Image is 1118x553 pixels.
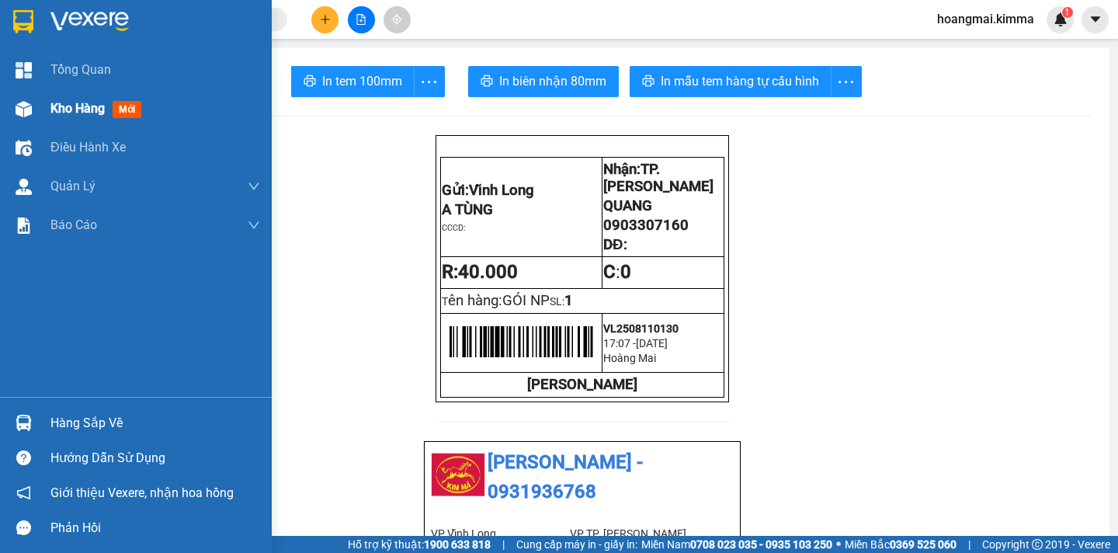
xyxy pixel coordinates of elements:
span: 0903307160 [603,217,689,234]
button: printerIn mẫu tem hàng tự cấu hình [630,66,832,97]
span: Nhận: [101,15,138,31]
span: QUANG [603,197,652,214]
span: message [16,520,31,535]
div: Vĩnh Long [13,13,90,50]
span: Giới thiệu Vexere, nhận hoa hồng [50,483,234,503]
span: Báo cáo [50,215,97,235]
span: down [248,219,260,231]
strong: 0369 525 060 [890,538,957,551]
span: Thu rồi : [12,100,57,117]
img: warehouse-icon [16,101,32,117]
span: : [603,261,631,283]
span: TP. [PERSON_NAME] [603,161,714,195]
span: Quản Lý [50,176,95,196]
strong: 0708 023 035 - 0935 103 250 [690,538,832,551]
span: more [415,72,444,92]
span: Hỗ trợ kỹ thuật: [348,536,491,553]
span: aim [391,14,402,25]
span: Cung cấp máy in - giấy in: [516,536,637,553]
span: ên hàng: [448,292,550,309]
span: printer [304,75,316,89]
span: 40.000 [458,261,518,283]
span: CCCD: [442,223,466,233]
span: 1 [564,292,573,309]
span: Miền Bắc [845,536,957,553]
div: QUANG [101,50,225,69]
strong: [PERSON_NAME] [527,376,637,393]
div: Hướng dẫn sử dụng [50,447,260,470]
span: 0 [620,261,631,283]
img: logo.jpg [431,448,485,503]
span: Gửi: [442,182,534,199]
strong: C [603,261,616,283]
span: | [502,536,505,553]
span: T [442,295,550,308]
button: printerIn biên nhận 80mm [468,66,619,97]
li: [PERSON_NAME] - 0931936768 [431,448,734,506]
span: caret-down [1088,12,1102,26]
span: Điều hành xe [50,137,126,157]
img: warehouse-icon [16,140,32,156]
span: Gửi: [13,15,37,31]
span: DĐ: [603,236,627,253]
button: aim [384,6,411,33]
span: hoangmai.kimma [925,9,1047,29]
span: VL2508110130 [603,322,679,335]
span: GÓI NP [502,292,550,309]
span: printer [481,75,493,89]
div: 0903307160 [101,69,225,91]
span: SL: [550,295,564,308]
span: Kho hàng [50,101,105,116]
span: Miền Nam [641,536,832,553]
span: In mẫu tem hàng tự cấu hình [661,71,819,91]
span: question-circle [16,450,31,465]
button: caret-down [1082,6,1109,33]
span: Hoàng Mai [603,352,656,364]
span: Vĩnh Long [469,182,534,199]
span: printer [642,75,654,89]
span: A TÙNG [442,201,493,218]
span: 1 [1064,7,1070,18]
button: printerIn tem 100mm [291,66,415,97]
strong: R: [442,261,518,283]
img: warehouse-icon [16,415,32,431]
span: | [968,536,970,553]
img: icon-new-feature [1054,12,1068,26]
span: file-add [356,14,366,25]
li: VP TP. [PERSON_NAME] [570,525,709,542]
img: warehouse-icon [16,179,32,195]
strong: 1900 633 818 [424,538,491,551]
div: 40.000 [12,100,92,135]
span: down [248,180,260,193]
span: [DATE] [636,337,668,350]
button: more [831,66,862,97]
span: 17:07 - [603,337,636,350]
div: A TÙNG [13,50,90,69]
span: Tổng Quan [50,60,111,79]
div: Hàng sắp về [50,412,260,435]
span: In biên nhận 80mm [499,71,606,91]
span: plus [320,14,331,25]
span: In tem 100mm [322,71,402,91]
span: Nhận: [603,161,714,195]
sup: 1 [1062,7,1073,18]
span: notification [16,485,31,500]
span: mới [113,101,141,118]
button: plus [311,6,339,33]
span: more [832,72,861,92]
div: Phản hồi [50,516,260,540]
button: file-add [348,6,375,33]
img: solution-icon [16,217,32,234]
img: logo-vxr [13,10,33,33]
img: dashboard-icon [16,62,32,78]
span: copyright [1032,539,1043,550]
span: ⚪️ [836,541,841,548]
button: more [414,66,445,97]
div: TP. [PERSON_NAME] [101,13,225,50]
li: VP Vĩnh Long [431,525,570,542]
